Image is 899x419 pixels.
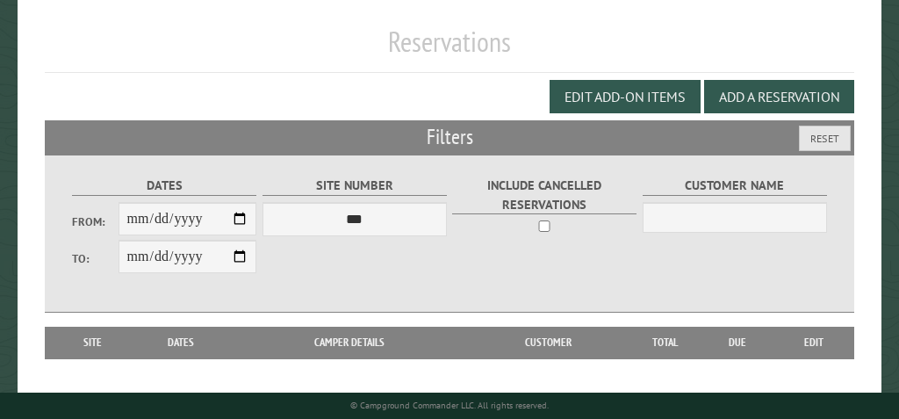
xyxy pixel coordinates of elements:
[774,327,854,358] th: Edit
[54,327,131,358] th: Site
[72,176,256,196] label: Dates
[701,327,775,358] th: Due
[350,400,549,411] small: © Campground Commander LLC. All rights reserved.
[131,327,232,358] th: Dates
[72,213,119,230] label: From:
[232,327,467,358] th: Camper Details
[452,176,636,214] label: Include Cancelled Reservations
[72,250,119,267] label: To:
[630,327,701,358] th: Total
[799,126,851,151] button: Reset
[45,120,854,154] h2: Filters
[643,176,827,196] label: Customer Name
[550,80,701,113] button: Edit Add-on Items
[45,25,854,73] h1: Reservations
[263,176,447,196] label: Site Number
[467,327,629,358] th: Customer
[704,80,854,113] button: Add a Reservation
